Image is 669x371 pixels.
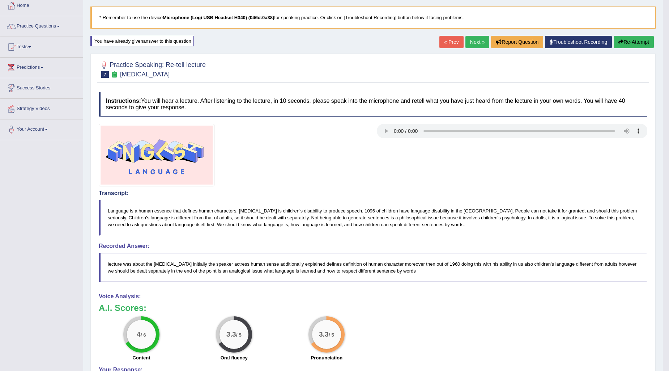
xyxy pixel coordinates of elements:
[90,36,194,46] div: You have already given answer to this question
[0,119,83,138] a: Your Account
[311,354,342,361] label: Pronunciation
[137,330,141,338] big: 4
[319,330,329,338] big: 3.3
[99,92,647,116] h4: You will hear a lecture. After listening to the lecture, in 10 seconds, please speak into the mic...
[163,15,274,20] b: Microphone (Logi USB Headset H340) (046d:0a38)
[465,36,489,48] a: Next »
[0,99,83,117] a: Strategy Videos
[106,98,141,104] b: Instructions:
[0,58,83,76] a: Predictions
[99,243,647,249] h4: Recorded Answer:
[99,303,146,313] b: A.I. Scores:
[236,333,242,338] small: / 5
[133,354,150,361] label: Content
[99,253,647,282] blockquote: lecture was about the [MEDICAL_DATA] initially the speaker actress human sense additionally expla...
[101,71,109,78] span: 7
[99,293,647,300] h4: Voice Analysis:
[221,354,248,361] label: Oral fluency
[439,36,463,48] a: « Prev
[120,71,170,78] small: [MEDICAL_DATA]
[141,333,146,338] small: / 6
[111,71,118,78] small: Exam occurring question
[0,78,83,96] a: Success Stories
[99,60,206,78] h2: Practice Speaking: Re-tell lecture
[0,16,83,34] a: Practice Questions
[545,36,612,48] a: Troubleshoot Recording
[90,7,656,29] blockquote: * Remember to use the device for speaking practice. Or click on [Troubleshoot Recording] button b...
[491,36,543,48] button: Report Question
[614,36,654,48] button: Re-Attempt
[99,190,647,197] h4: Transcript:
[0,37,83,55] a: Tests
[99,200,647,236] blockquote: Language is a human essence that defines human characters. [MEDICAL_DATA] is children's disabilit...
[329,333,334,338] small: / 5
[226,330,236,338] big: 3.3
